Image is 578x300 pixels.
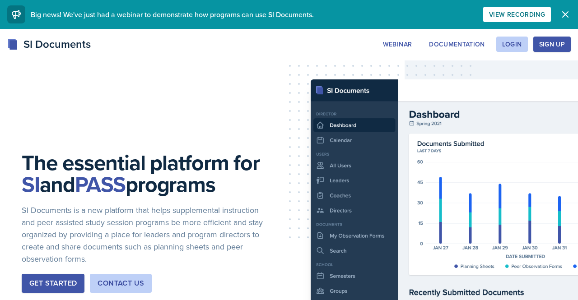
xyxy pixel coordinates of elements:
[496,37,528,52] button: Login
[533,37,571,52] button: Sign Up
[7,36,91,52] div: SI Documents
[483,7,551,22] button: View Recording
[90,274,152,293] button: Contact Us
[489,11,545,18] div: View Recording
[429,41,485,48] div: Documentation
[502,41,522,48] div: Login
[383,41,412,48] div: Webinar
[31,9,314,19] span: Big news! We've just had a webinar to demonstrate how programs can use SI Documents.
[22,274,84,293] button: Get Started
[29,278,77,289] div: Get Started
[423,37,491,52] button: Documentation
[377,37,418,52] button: Webinar
[539,41,565,48] div: Sign Up
[98,278,144,289] div: Contact Us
